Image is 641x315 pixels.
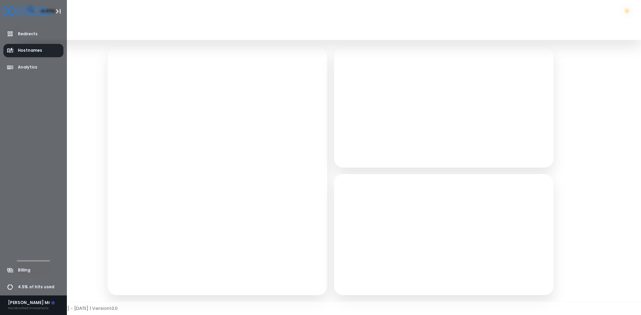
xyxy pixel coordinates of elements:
[3,27,64,41] a: Redirects
[18,267,30,273] span: Billing
[8,300,55,306] div: [PERSON_NAME] Mr
[52,5,65,18] button: Toggle Aside
[18,48,42,53] span: Hostnames
[3,61,64,74] a: Analytics
[18,284,54,290] span: 4.5% of hits used
[8,306,55,311] div: Handcrafted Innovations
[18,64,37,70] span: Analytics
[3,280,64,294] a: 4.5% of hits used
[3,44,64,57] a: Hostnames
[3,6,52,15] a: Logo
[3,264,64,277] a: Billing
[18,31,38,37] span: Redirects
[27,305,118,312] span: Copyright © [DATE] - [DATE] | Version 1.0.0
